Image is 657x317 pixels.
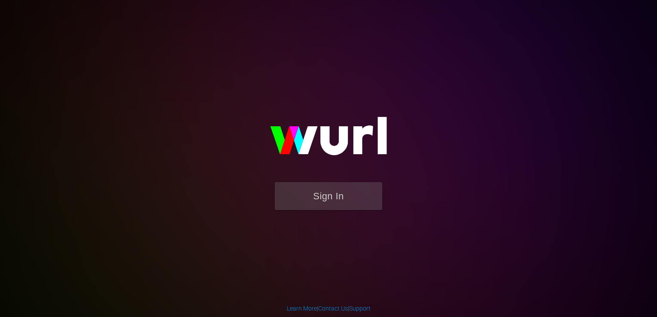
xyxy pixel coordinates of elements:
[287,305,317,312] a: Learn More
[275,182,382,210] button: Sign In
[318,305,348,312] a: Contact Us
[243,98,414,182] img: wurl-logo-on-black-223613ac3d8ba8fe6dc639794a292ebdb59501304c7dfd60c99c58986ef67473.svg
[349,305,371,312] a: Support
[287,304,371,313] div: | |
